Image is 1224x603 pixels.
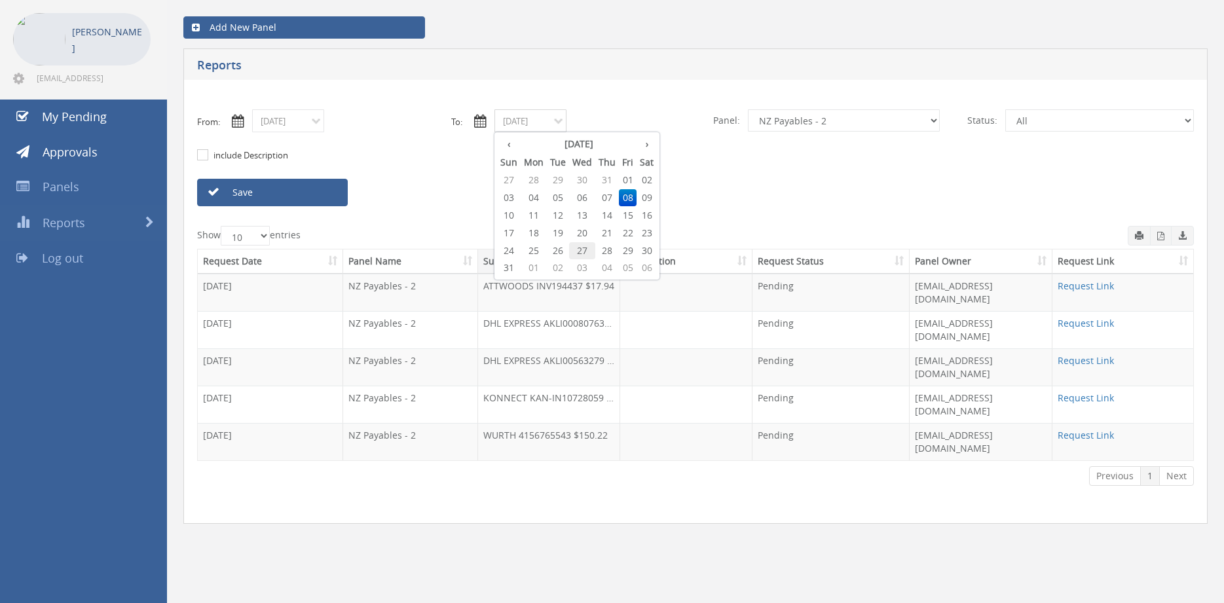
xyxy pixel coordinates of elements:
span: 28 [595,242,619,259]
a: Request Link [1058,354,1114,367]
td: [DATE] [198,386,343,423]
span: 13 [569,207,595,224]
th: Tue [547,153,569,172]
span: My Pending [42,109,107,124]
span: Status: [959,109,1005,132]
td: [DATE] [198,274,343,311]
td: ATTWOODS INV194437 $17.94 [478,274,620,311]
td: NZ Payables - 2 [343,348,478,386]
th: Sat [637,153,657,172]
span: 06 [569,189,595,206]
span: 21 [595,225,619,242]
span: 18 [521,225,547,242]
span: 09 [637,189,657,206]
span: 01 [521,259,547,276]
span: 02 [547,259,569,276]
label: To: [451,116,462,128]
span: 06 [637,259,657,276]
th: ‹ [497,135,521,153]
td: DHL EXPRESS AKLI00563279 $224.09 [478,348,620,386]
span: 11 [521,207,547,224]
th: Request Status: activate to sort column ascending [752,249,910,274]
span: 29 [547,172,569,189]
td: [DATE] [198,348,343,386]
td: NZ Payables - 2 [343,386,478,423]
td: [DATE] [198,423,343,460]
td: [EMAIL_ADDRESS][DOMAIN_NAME] [910,311,1053,348]
td: Pending [752,386,910,423]
span: 30 [569,172,595,189]
td: Pending [752,274,910,311]
span: 17 [497,225,521,242]
a: Request Link [1058,280,1114,292]
td: NZ Payables - 2 [343,423,478,460]
span: 26 [547,242,569,259]
th: Sun [497,153,521,172]
th: Request Link: activate to sort column ascending [1052,249,1193,274]
span: 23 [637,225,657,242]
td: WURTH 4156765543 $150.22 [478,423,620,460]
td: NZ Payables - 2 [343,311,478,348]
th: Wed [569,153,595,172]
span: Log out [42,250,83,266]
td: [EMAIL_ADDRESS][DOMAIN_NAME] [910,348,1053,386]
td: Pending [752,348,910,386]
span: 03 [569,259,595,276]
span: 10 [497,207,521,224]
span: Reports [43,215,85,230]
span: 24 [497,242,521,259]
span: 04 [595,259,619,276]
span: 27 [569,242,595,259]
span: [EMAIL_ADDRESS][DOMAIN_NAME] [37,73,148,83]
td: [DATE] [198,311,343,348]
p: [PERSON_NAME] [72,24,144,56]
span: 14 [595,207,619,224]
span: 31 [595,172,619,189]
span: 22 [619,225,637,242]
a: Next [1159,466,1194,486]
span: 16 [637,207,657,224]
a: Previous [1089,466,1141,486]
a: Request Link [1058,317,1114,329]
span: 28 [521,172,547,189]
th: Panel Name: activate to sort column ascending [343,249,478,274]
span: 30 [637,242,657,259]
label: Show entries [197,226,301,246]
th: Fri [619,153,637,172]
th: › [637,135,657,153]
h5: Reports [197,59,897,75]
span: Approvals [43,144,98,160]
td: NZ Payables - 2 [343,274,478,311]
span: 25 [521,242,547,259]
a: Request Link [1058,429,1114,441]
a: Request Link [1058,392,1114,404]
th: Mon [521,153,547,172]
select: Showentries [221,226,270,246]
th: Request Date: activate to sort column ascending [198,249,343,274]
span: 20 [569,225,595,242]
span: 15 [619,207,637,224]
label: From: [197,116,220,128]
span: 05 [547,189,569,206]
td: Pending [752,311,910,348]
label: include Description [210,149,288,162]
span: 05 [619,259,637,276]
span: 07 [595,189,619,206]
span: 19 [547,225,569,242]
td: [EMAIL_ADDRESS][DOMAIN_NAME] [910,386,1053,423]
td: KONNECT KAN-IN10728059 $420.90 [478,386,620,423]
span: 31 [497,259,521,276]
a: 1 [1140,466,1160,486]
span: Panel: [705,109,748,132]
td: DHL EXPRESS AKLI000807635 $221.59 [478,311,620,348]
th: [DATE] [521,135,637,153]
a: Save [197,179,348,206]
span: 03 [497,189,521,206]
span: 12 [547,207,569,224]
td: Pending [752,423,910,460]
span: 04 [521,189,547,206]
th: Subject: activate to sort column descending [478,249,620,274]
a: Add New Panel [183,16,425,39]
th: Description: activate to sort column ascending [620,249,752,274]
th: Thu [595,153,619,172]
